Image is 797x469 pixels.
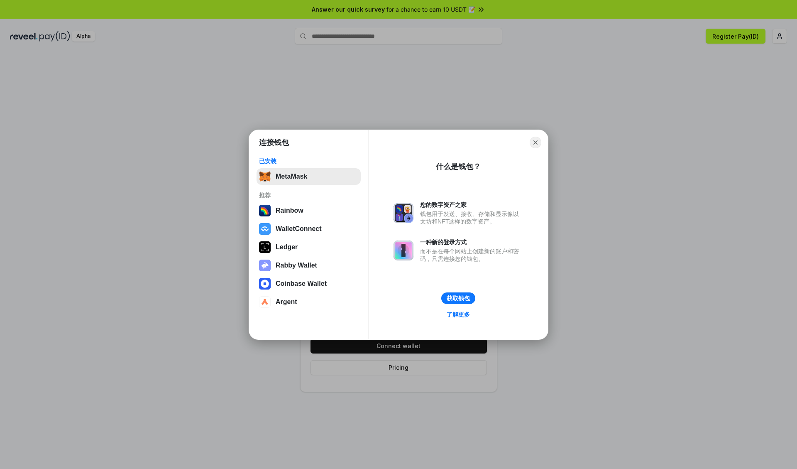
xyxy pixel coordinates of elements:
[257,221,361,237] button: WalletConnect
[276,207,303,214] div: Rainbow
[259,138,289,147] h1: 连接钱包
[441,292,475,304] button: 获取钱包
[420,201,523,209] div: 您的数字资产之家
[394,203,413,223] img: svg+xml,%3Csvg%20xmlns%3D%22http%3A%2F%2Fwww.w3.org%2F2000%2Fsvg%22%20fill%3D%22none%22%20viewBox...
[394,241,413,260] img: svg+xml,%3Csvg%20xmlns%3D%22http%3A%2F%2Fwww.w3.org%2F2000%2Fsvg%22%20fill%3D%22none%22%20viewBox...
[276,262,317,269] div: Rabby Wallet
[259,223,271,235] img: svg+xml,%3Csvg%20width%3D%2228%22%20height%3D%2228%22%20viewBox%3D%220%200%2028%2028%22%20fill%3D...
[276,173,307,180] div: MetaMask
[436,162,481,172] div: 什么是钱包？
[276,225,322,233] div: WalletConnect
[420,238,523,246] div: 一种新的登录方式
[447,311,470,318] div: 了解更多
[259,278,271,290] img: svg+xml,%3Csvg%20width%3D%2228%22%20height%3D%2228%22%20viewBox%3D%220%200%2028%2028%22%20fill%3D...
[442,309,475,320] a: 了解更多
[447,295,470,302] div: 获取钱包
[530,137,541,148] button: Close
[420,248,523,263] div: 而不是在每个网站上创建新的账户和密码，只需连接您的钱包。
[257,275,361,292] button: Coinbase Wallet
[259,171,271,182] img: svg+xml,%3Csvg%20fill%3D%22none%22%20height%3D%2233%22%20viewBox%3D%220%200%2035%2033%22%20width%...
[257,202,361,219] button: Rainbow
[276,298,297,306] div: Argent
[257,239,361,255] button: Ledger
[259,192,358,199] div: 推荐
[276,243,298,251] div: Ledger
[257,168,361,185] button: MetaMask
[259,205,271,216] img: svg+xml,%3Csvg%20width%3D%22120%22%20height%3D%22120%22%20viewBox%3D%220%200%20120%20120%22%20fil...
[259,296,271,308] img: svg+xml,%3Csvg%20width%3D%2228%22%20height%3D%2228%22%20viewBox%3D%220%200%2028%2028%22%20fill%3D...
[259,157,358,165] div: 已安装
[257,294,361,310] button: Argent
[259,241,271,253] img: svg+xml,%3Csvg%20xmlns%3D%22http%3A%2F%2Fwww.w3.org%2F2000%2Fsvg%22%20width%3D%2228%22%20height%3...
[420,210,523,225] div: 钱包用于发送、接收、存储和显示像以太坊和NFT这样的数字资产。
[259,260,271,271] img: svg+xml,%3Csvg%20xmlns%3D%22http%3A%2F%2Fwww.w3.org%2F2000%2Fsvg%22%20fill%3D%22none%22%20viewBox...
[276,280,327,287] div: Coinbase Wallet
[257,257,361,274] button: Rabby Wallet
